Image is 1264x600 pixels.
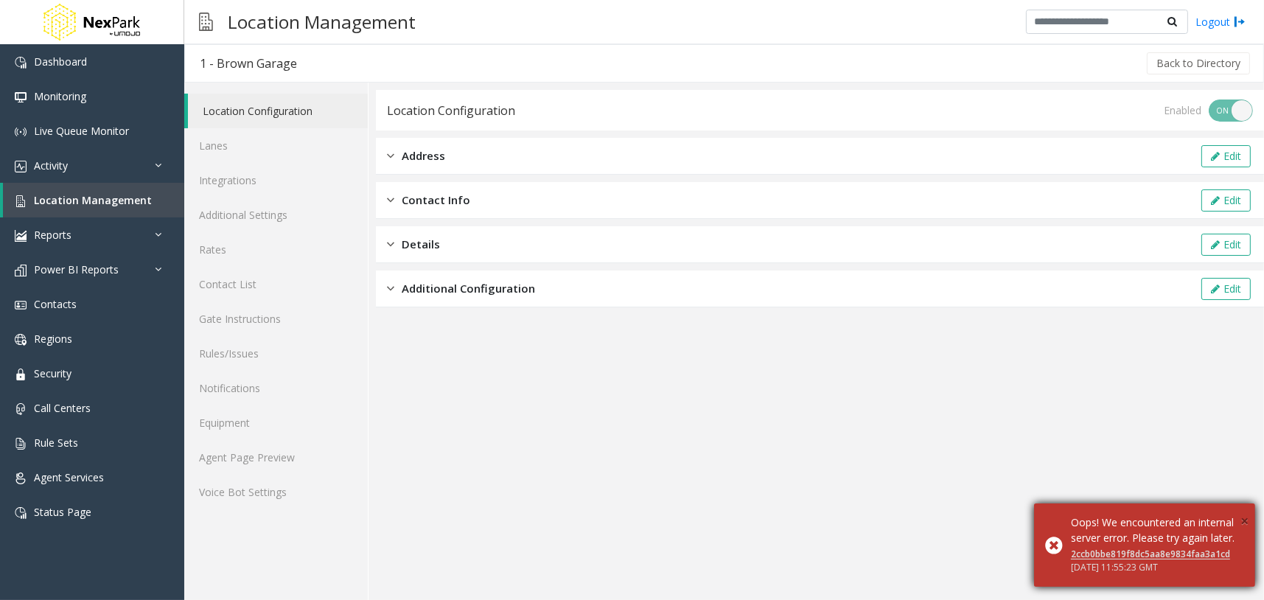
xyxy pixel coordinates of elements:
[15,472,27,484] img: 'icon'
[34,401,91,415] span: Call Centers
[184,405,368,440] a: Equipment
[1201,278,1251,300] button: Edit
[34,297,77,311] span: Contacts
[402,236,440,253] span: Details
[1234,14,1246,29] img: logout
[220,4,423,40] h3: Location Management
[1071,548,1230,560] a: 2ccb0bbe819f8dc5aa8e9834faa3a1cd
[3,183,184,217] a: Location Management
[184,371,368,405] a: Notifications
[402,192,470,209] span: Contact Info
[184,301,368,336] a: Gate Instructions
[34,470,104,484] span: Agent Services
[15,126,27,138] img: 'icon'
[184,336,368,371] a: Rules/Issues
[200,54,297,73] div: 1 - Brown Garage
[15,161,27,172] img: 'icon'
[15,438,27,450] img: 'icon'
[387,147,394,164] img: closed
[15,299,27,311] img: 'icon'
[34,89,86,103] span: Monitoring
[387,192,394,209] img: closed
[1195,14,1246,29] a: Logout
[1147,52,1250,74] button: Back to Directory
[184,198,368,232] a: Additional Settings
[15,507,27,519] img: 'icon'
[387,236,394,253] img: closed
[34,158,68,172] span: Activity
[34,366,71,380] span: Security
[1201,189,1251,212] button: Edit
[1071,514,1244,545] div: Oops! We encountered an internal server error. Please try again later.
[402,280,535,297] span: Additional Configuration
[184,163,368,198] a: Integrations
[34,436,78,450] span: Rule Sets
[34,124,129,138] span: Live Queue Monitor
[15,57,27,69] img: 'icon'
[184,232,368,267] a: Rates
[34,332,72,346] span: Regions
[184,128,368,163] a: Lanes
[199,4,213,40] img: pageIcon
[1240,510,1249,532] button: Close
[34,505,91,519] span: Status Page
[1164,102,1201,118] div: Enabled
[1240,511,1249,531] span: ×
[387,101,515,120] div: Location Configuration
[15,265,27,276] img: 'icon'
[15,369,27,380] img: 'icon'
[34,262,119,276] span: Power BI Reports
[15,195,27,207] img: 'icon'
[15,91,27,103] img: 'icon'
[1201,234,1251,256] button: Edit
[188,94,368,128] a: Location Configuration
[402,147,445,164] span: Address
[15,334,27,346] img: 'icon'
[34,228,71,242] span: Reports
[34,55,87,69] span: Dashboard
[15,403,27,415] img: 'icon'
[184,267,368,301] a: Contact List
[15,230,27,242] img: 'icon'
[387,280,394,297] img: closed
[184,440,368,475] a: Agent Page Preview
[1201,145,1251,167] button: Edit
[184,475,368,509] a: Voice Bot Settings
[1071,561,1244,574] div: [DATE] 11:55:23 GMT
[34,193,152,207] span: Location Management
